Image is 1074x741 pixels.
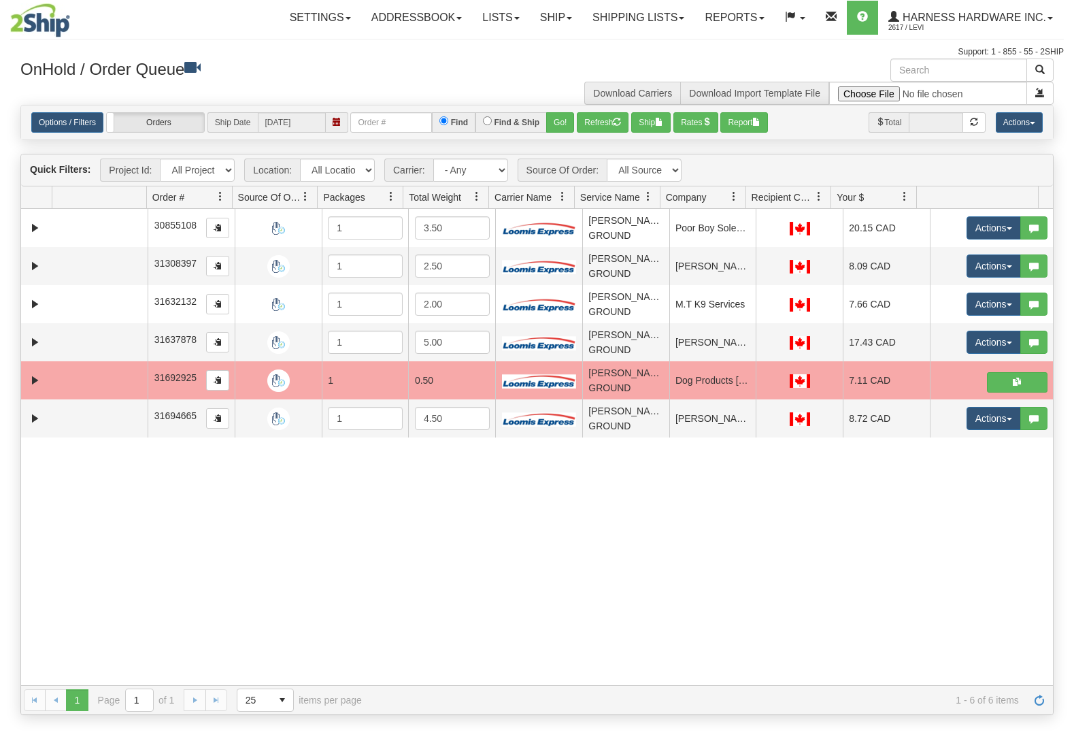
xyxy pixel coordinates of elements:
[31,112,103,133] a: Options / Filters
[843,285,930,323] td: 7.66 CAD
[294,185,317,208] a: Source Of Order filter column settings
[869,112,908,133] span: Total
[10,46,1064,58] div: Support: 1 - 855 - 55 - 2SHIP
[381,695,1019,706] span: 1 - 6 of 6 items
[502,221,577,235] img: Loomis Express
[154,220,197,231] span: 30855108
[582,323,669,361] td: [PERSON_NAME] GROUND
[502,335,577,350] img: Loomis Express
[206,408,229,429] button: Copy to clipboard
[237,689,362,712] span: items per page
[361,1,473,35] a: Addressbook
[530,1,582,35] a: Ship
[267,331,290,354] img: Manual
[637,185,660,208] a: Service Name filter column settings
[494,191,552,204] span: Carrier Name
[154,372,197,383] span: 31692925
[790,298,810,312] img: CA
[100,159,160,182] span: Project Id:
[66,689,88,711] span: Page 1
[722,185,745,208] a: Company filter column settings
[472,1,529,35] a: Lists
[465,185,488,208] a: Total Weight filter column settings
[582,361,669,399] td: [PERSON_NAME] GROUND
[673,112,718,133] button: Rates
[384,159,433,182] span: Carrier:
[899,12,1046,23] span: Harness Hardware Inc.
[888,21,990,35] span: 2617 / Levi
[829,82,1027,105] input: Import
[790,222,810,235] img: CA
[502,412,577,426] img: Loomis Express
[669,285,756,323] td: M.T K9 Services
[669,209,756,247] td: Poor Boy Soles Bespoke Shoe C
[206,218,229,238] button: Copy to clipboard
[843,209,930,247] td: 20.15 CAD
[890,59,1027,82] input: Search
[1028,689,1050,711] a: Refresh
[27,372,44,389] a: Expand
[807,185,830,208] a: Recipient Country filter column settings
[238,191,301,204] span: Source Of Order
[790,374,810,388] img: CA
[323,191,365,204] span: Packages
[967,216,1021,240] button: Actions
[893,185,916,208] a: Your $ filter column settings
[720,112,768,133] button: Report
[669,323,756,361] td: [PERSON_NAME]
[843,399,930,438] td: 8.72 CAD
[27,296,44,313] a: Expand
[206,332,229,352] button: Copy to clipboard
[502,374,577,388] img: Loomis Express
[267,408,290,430] img: Manual
[790,260,810,274] img: CA
[669,247,756,285] td: [PERSON_NAME]
[967,331,1021,354] button: Actions
[328,375,333,386] span: 1
[694,1,774,35] a: Reports
[10,3,70,37] img: logo2617.jpg
[967,407,1021,430] button: Actions
[30,163,90,176] label: Quick Filters:
[207,112,258,133] span: Ship Date
[843,247,930,285] td: 8.09 CAD
[152,191,184,204] span: Order #
[21,154,1053,186] div: grid toolbar
[518,159,607,182] span: Source Of Order:
[246,693,263,707] span: 25
[669,399,756,438] td: [PERSON_NAME]
[582,209,669,247] td: [PERSON_NAME] GROUND
[1043,301,1073,440] iframe: chat widget
[582,1,694,35] a: Shipping lists
[415,375,433,386] span: 0.50
[267,369,290,392] img: Manual
[582,247,669,285] td: [PERSON_NAME] GROUND
[580,191,640,204] span: Service Name
[154,410,197,421] span: 31694665
[280,1,361,35] a: Settings
[154,258,197,269] span: 31308397
[206,294,229,314] button: Copy to clipboard
[209,185,232,208] a: Order # filter column settings
[502,259,577,274] img: Loomis Express
[996,112,1043,133] button: Actions
[546,112,574,133] button: Go!
[582,285,669,323] td: [PERSON_NAME] GROUND
[837,191,864,204] span: Your $
[267,255,290,278] img: Manual
[267,293,290,316] img: Manual
[107,113,204,132] label: Orders
[380,185,403,208] a: Packages filter column settings
[577,112,628,133] button: Refresh
[752,191,814,204] span: Recipient Country
[154,334,197,345] span: 31637878
[1026,59,1054,82] button: Search
[502,297,577,312] img: Loomis Express
[98,689,175,712] span: Page of 1
[967,293,1021,316] button: Actions
[27,258,44,275] a: Expand
[27,410,44,427] a: Expand
[451,116,468,129] label: Find
[409,191,461,204] span: Total Weight
[987,372,1047,393] button: Shipping Documents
